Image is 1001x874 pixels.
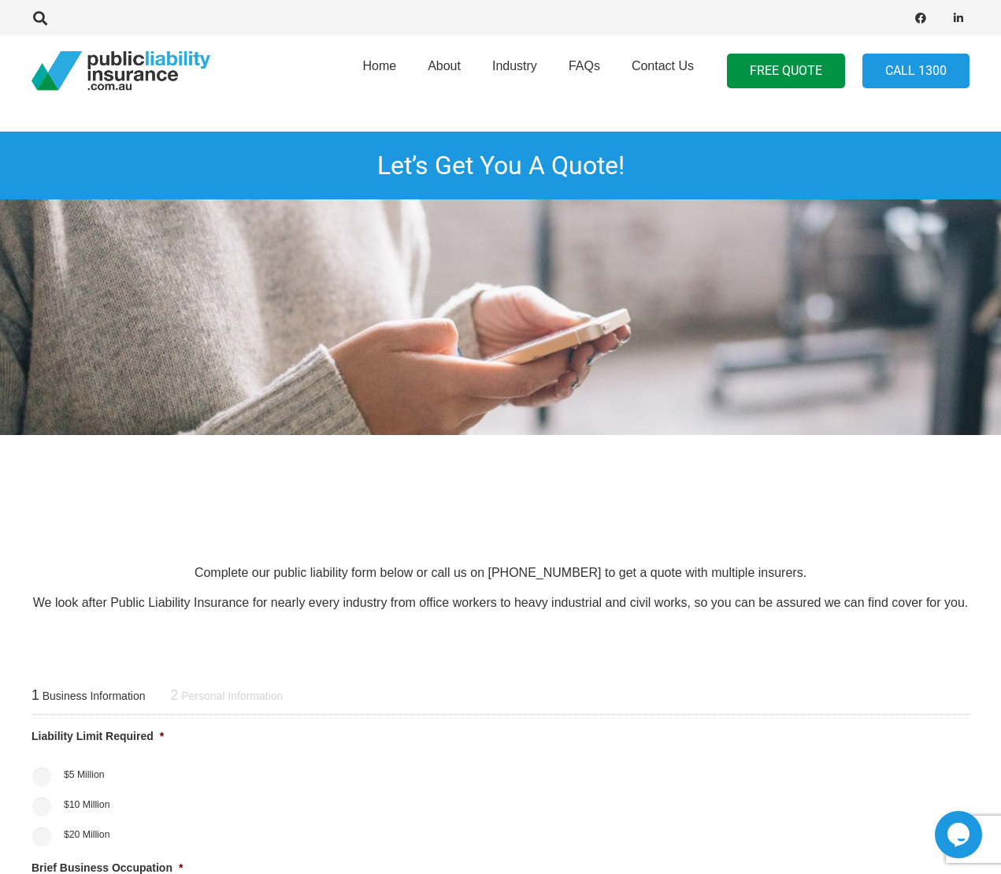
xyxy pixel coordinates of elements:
iframe: chat widget [935,811,985,858]
a: pli_logotransparent [32,51,210,91]
a: FAQs [553,31,616,111]
a: Call 1300 [862,54,969,89]
img: qbe [525,435,603,514]
label: $5 Million [64,768,105,782]
a: LinkedIn [947,7,969,29]
img: protecsure [858,435,937,514]
label: Liability Limit Required [32,729,164,743]
img: Vero [191,435,270,514]
span: Personal Information [181,690,283,704]
a: About [412,31,476,111]
span: Industry [492,59,537,73]
span: Home [362,59,396,73]
p: Complete our public liability form below or call us on [PHONE_NUMBER] to get a quote with multipl... [32,564,969,582]
a: Home [347,31,412,111]
img: cgu [358,435,436,514]
p: We look after Public Liability Insurance for nearly every industry from office workers to heavy i... [32,594,969,612]
span: Business Information [43,690,146,704]
a: Facebook [910,7,932,29]
span: FAQs [569,59,600,73]
span: 2 [170,687,178,705]
label: $20 Million [64,828,110,842]
a: Contact Us [616,31,710,111]
img: allianz [24,435,103,514]
a: Search [24,11,56,25]
a: FREE QUOTE [727,54,845,89]
span: Contact Us [632,59,694,73]
span: About [428,59,461,73]
a: Industry [476,31,553,111]
span: 1 [32,687,39,705]
label: $10 Million [64,798,110,812]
